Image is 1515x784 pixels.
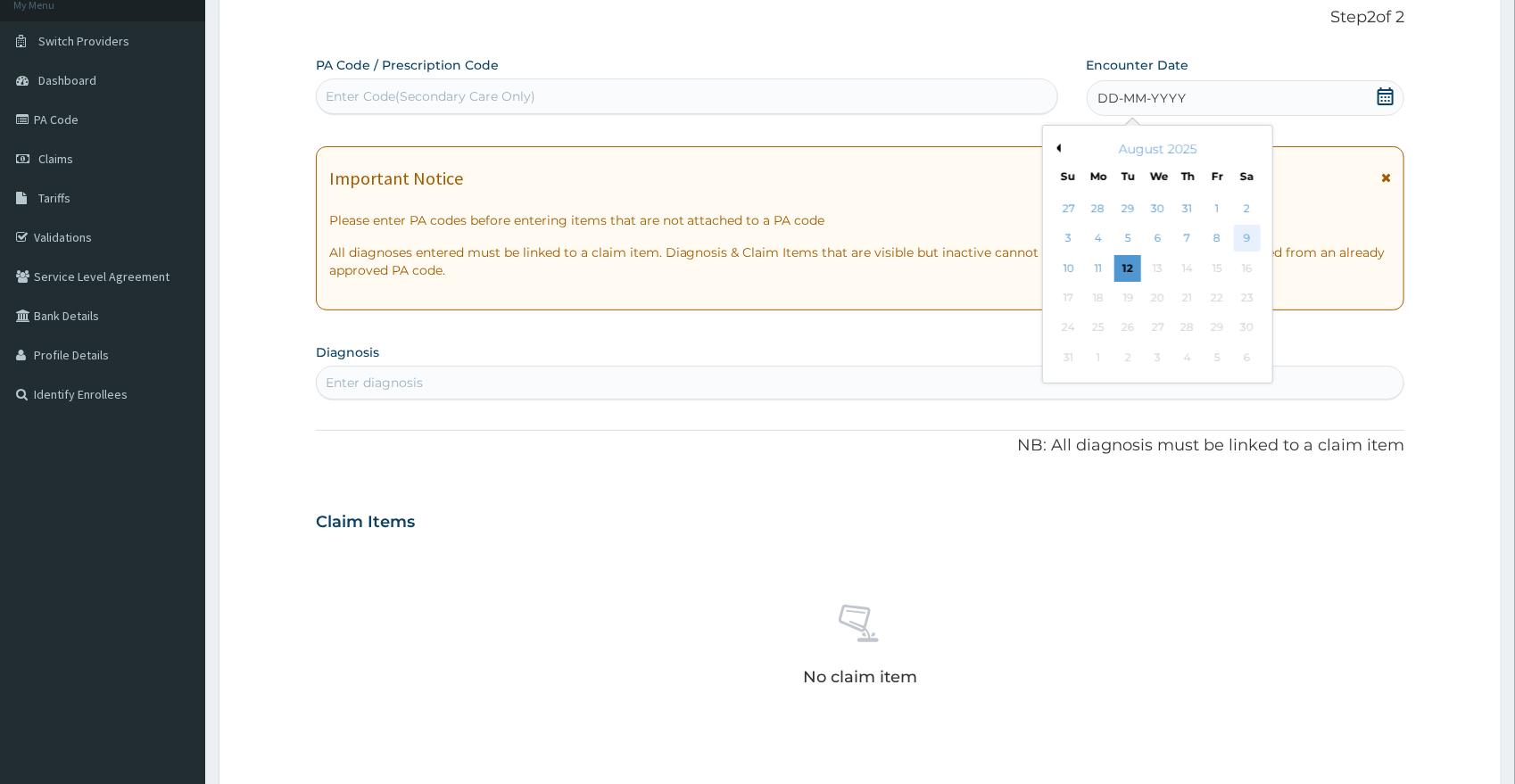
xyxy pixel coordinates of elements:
label: PA Code / Prescription Code [316,56,499,74]
span: Tariffs [38,190,70,206]
div: Choose Monday, August 4th, 2025 [1085,226,1112,252]
div: Tu [1120,169,1135,184]
div: Not available Tuesday, August 26th, 2025 [1114,315,1141,342]
div: Choose Saturday, August 9th, 2025 [1233,226,1260,252]
label: Encounter Date [1087,56,1189,74]
div: Not available Friday, August 15th, 2025 [1204,255,1230,282]
div: Choose Tuesday, August 5th, 2025 [1114,226,1141,252]
div: Not available Sunday, August 24th, 2025 [1055,315,1081,342]
div: Choose Sunday, August 3rd, 2025 [1055,226,1081,252]
div: Choose Friday, August 8th, 2025 [1204,226,1230,252]
p: Please enter PA codes before entering items that are not attached to a PA code [329,211,1392,229]
div: Th [1180,169,1195,184]
div: Not available Thursday, August 21st, 2025 [1174,285,1201,311]
div: Not available Wednesday, August 27th, 2025 [1144,315,1171,342]
h1: Important Notice [329,169,463,188]
p: No claim item [803,668,917,686]
div: Choose Tuesday, August 12th, 2025 [1114,255,1141,282]
div: Not available Tuesday, September 2nd, 2025 [1114,344,1141,371]
div: Choose Friday, August 1st, 2025 [1204,195,1230,222]
span: DD-MM-YYYY [1098,89,1187,107]
div: Not available Wednesday, September 3rd, 2025 [1144,344,1171,371]
div: Choose Sunday, July 27th, 2025 [1055,195,1081,222]
div: Not available Saturday, August 30th, 2025 [1233,315,1260,342]
h3: Claim Items [316,513,415,532]
label: Diagnosis [316,343,379,361]
div: Choose Monday, August 11th, 2025 [1085,255,1112,282]
button: Previous Month [1052,144,1061,153]
div: Choose Tuesday, July 29th, 2025 [1114,195,1141,222]
div: Not available Saturday, August 16th, 2025 [1233,255,1260,282]
p: All diagnoses entered must be linked to a claim item. Diagnosis & Claim Items that are visible bu... [329,243,1392,279]
div: Enter Code(Secondary Care Only) [326,87,535,105]
div: Fr [1210,169,1225,184]
div: Not available Wednesday, August 20th, 2025 [1144,285,1171,311]
div: Not available Sunday, August 31st, 2025 [1055,344,1081,371]
p: NB: All diagnosis must be linked to a claim item [316,434,1405,458]
div: Not available Saturday, August 23rd, 2025 [1233,285,1260,311]
div: Not available Monday, September 1st, 2025 [1085,344,1112,371]
div: Not available Thursday, August 14th, 2025 [1174,255,1201,282]
div: Choose Monday, July 28th, 2025 [1085,195,1112,222]
div: Not available Monday, August 18th, 2025 [1085,285,1112,311]
span: Switch Providers [38,33,129,49]
div: Not available Friday, September 5th, 2025 [1204,344,1230,371]
div: Choose Wednesday, July 30th, 2025 [1144,195,1171,222]
div: Not available Thursday, August 28th, 2025 [1174,315,1201,342]
div: Not available Thursday, September 4th, 2025 [1174,344,1201,371]
div: Choose Sunday, August 10th, 2025 [1055,255,1081,282]
div: Not available Tuesday, August 19th, 2025 [1114,285,1141,311]
div: Mo [1090,169,1105,184]
div: Not available Saturday, September 6th, 2025 [1233,344,1260,371]
div: Not available Monday, August 25th, 2025 [1085,315,1112,342]
div: Su [1060,169,1075,184]
div: We [1150,169,1165,184]
p: Step 2 of 2 [316,8,1405,28]
div: Not available Friday, August 22nd, 2025 [1204,285,1230,311]
div: Not available Wednesday, August 13th, 2025 [1144,255,1171,282]
div: Choose Wednesday, August 6th, 2025 [1144,226,1171,252]
div: Choose Thursday, July 31st, 2025 [1174,195,1201,222]
div: Choose Saturday, August 2nd, 2025 [1233,195,1260,222]
div: Choose Thursday, August 7th, 2025 [1174,226,1201,252]
div: August 2025 [1050,140,1265,158]
div: Not available Friday, August 29th, 2025 [1204,315,1230,342]
div: Sa [1239,169,1254,184]
div: month 2025-08 [1054,194,1262,373]
span: Claims [38,151,73,167]
span: Dashboard [38,72,96,88]
div: Enter diagnosis [326,374,423,392]
div: Not available Sunday, August 17th, 2025 [1055,285,1081,311]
